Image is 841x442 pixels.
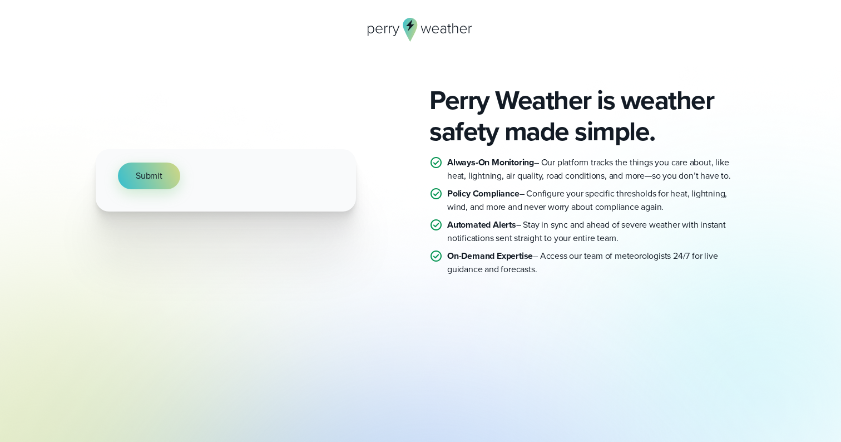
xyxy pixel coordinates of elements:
strong: Automated Alerts [447,218,516,231]
h2: Perry Weather is weather safety made simple. [429,85,745,147]
strong: Policy Compliance [447,187,520,200]
p: – Configure your specific thresholds for heat, lightning, wind, and more and never worry about co... [447,187,745,214]
p: – Access our team of meteorologists 24/7 for live guidance and forecasts. [447,249,745,276]
p: – Our platform tracks the things you care about, like heat, lightning, air quality, road conditio... [447,156,745,183]
button: Submit [118,163,180,189]
strong: On-Demand Expertise [447,249,533,262]
strong: Always-On Monitoring [447,156,534,169]
p: – Stay in sync and ahead of severe weather with instant notifications sent straight to your entir... [447,218,745,245]
span: Submit [136,169,162,183]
